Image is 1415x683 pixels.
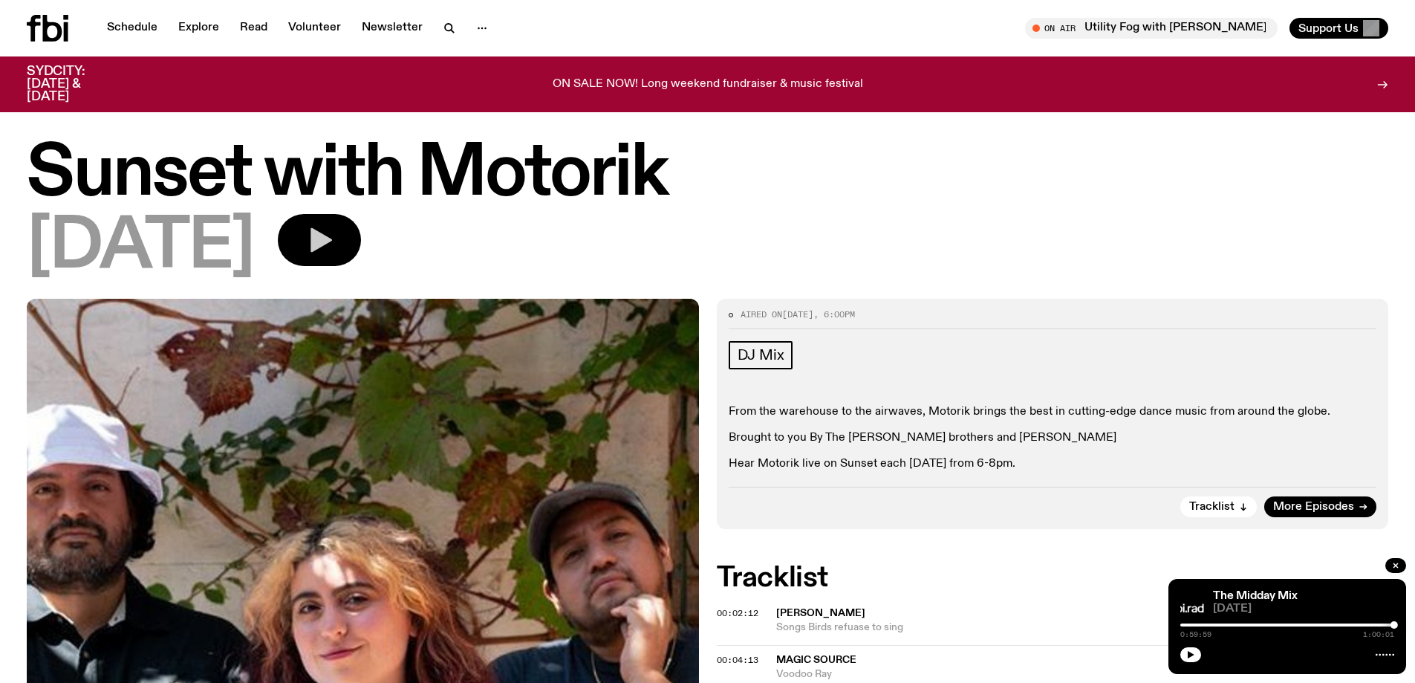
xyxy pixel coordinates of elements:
a: Explore [169,18,228,39]
a: Newsletter [353,18,432,39]
p: From the warehouse to the airwaves, Motorik brings the best in cutting-edge dance music from arou... [729,405,1377,419]
button: 00:02:12 [717,609,758,618]
h2: Tracklist [717,565,1389,592]
span: Magic Source [776,655,856,665]
p: Hear Motorik live on Sunset each [DATE] from 6-8pm. [729,457,1377,471]
span: [PERSON_NAME] [776,608,865,618]
a: Volunteer [279,18,350,39]
a: More Episodes [1264,496,1376,517]
span: Songs Birds refuase to sing [776,621,1389,635]
button: 00:04:13 [717,656,758,664]
p: Brought to you By The [PERSON_NAME] brothers and [PERSON_NAME] [729,431,1377,445]
span: 0:59:59 [1180,631,1211,638]
a: DJ Mix [729,341,793,369]
span: More Episodes [1273,502,1354,513]
span: Support Us [1298,22,1359,35]
a: The Midday Mix [1213,590,1298,602]
span: 00:04:13 [717,654,758,666]
button: Tracklist [1180,496,1257,517]
span: 1:00:01 [1363,631,1394,638]
a: Schedule [98,18,166,39]
span: DJ Mix [738,347,784,363]
span: 00:02:12 [717,607,758,619]
button: On AirUtility Fog with [PERSON_NAME] [1025,18,1278,39]
h1: Sunset with Motorik [27,141,1388,208]
span: [DATE] [27,214,254,281]
a: Read [231,18,276,39]
span: Voodoo Ray [776,667,1389,682]
span: Aired on [741,308,782,320]
h3: SYDCITY: [DATE] & [DATE] [27,65,122,103]
span: [DATE] [782,308,813,320]
span: Tracklist [1189,502,1235,513]
span: [DATE] [1213,603,1394,615]
button: Support Us [1289,18,1388,39]
p: ON SALE NOW! Long weekend fundraiser & music festival [553,78,863,91]
span: , 6:00pm [813,308,855,320]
